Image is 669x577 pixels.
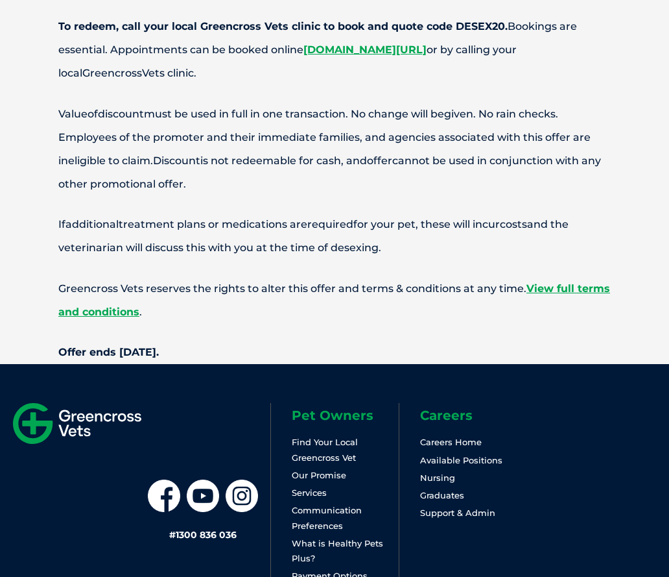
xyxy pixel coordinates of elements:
a: Careers Home [420,437,482,447]
a: What is Healthy Pets Plus? [292,538,383,563]
span: Discount [153,154,200,167]
span: Value [58,108,88,120]
h6: Careers [420,409,527,422]
h6: Pet Owners [292,409,399,422]
a: Our Promise [292,470,346,480]
span: Greencross [82,67,142,79]
a: Support & Admin [420,508,495,518]
p: Greencross Vets reserves the rights to alter this offer and terms & conditions at any time. . [13,277,656,324]
span: additional [65,218,119,230]
a: Communication Preferences [292,505,362,530]
span: must be used in full in one transaction. No change will be [144,108,444,120]
span: for your pet, these will incur [353,218,500,230]
a: Find Your Local Greencross Vet [292,437,358,462]
strong: Offer ends [DATE]. [58,346,159,358]
span: discount [98,108,144,120]
strong: To redeem, call your local Greencross Vets clinic to book and quote code DESEX20. [58,20,508,32]
a: Services [292,487,327,498]
span: cannot be used in conjunction with any other promotional offer. [58,154,601,190]
span: of [88,108,98,120]
span: # [169,529,176,541]
span: . No rain checks. Employees of the promoter and their immediate families, and agencies associated... [58,108,591,167]
a: Nursing [420,473,455,483]
span: If [58,218,65,230]
a: [DOMAIN_NAME][URL] [303,43,427,56]
span: offer [367,154,392,167]
span: costs [500,218,527,230]
span: Vets clinic. [142,67,196,79]
span: treatment plans or medications are [119,218,307,230]
span: Bookings are essential. Appointments can be booked online [58,20,577,56]
a: View full terms and conditions [58,282,610,318]
a: Graduates [420,490,464,500]
a: #1300 836 036 [169,529,237,541]
span: given [444,108,473,120]
span: required [307,218,353,230]
a: Available Positions [420,455,502,465]
span: is not redeemable for cash, and [200,154,367,167]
